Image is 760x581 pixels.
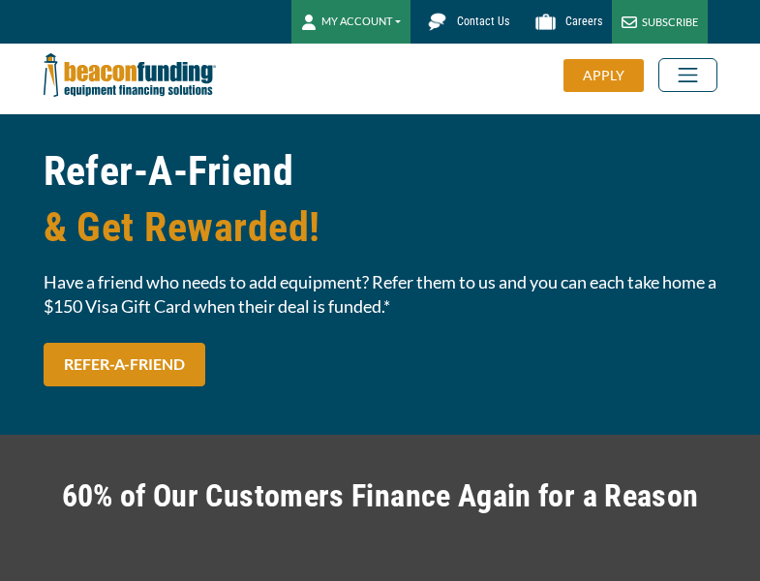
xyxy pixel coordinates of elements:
span: & Get Rewarded! [44,199,717,256]
a: Contact Us [410,5,519,39]
a: APPLY [563,59,658,92]
button: Toggle navigation [658,58,717,92]
img: Beacon Funding Careers [529,5,562,39]
img: Beacon Funding Corporation logo [44,44,216,107]
h2: 60% of Our Customers Finance Again for a Reason [44,474,717,518]
h1: Refer-A-Friend [44,143,717,256]
span: Careers [565,15,602,28]
img: Beacon Funding chat [420,5,454,39]
a: Careers [519,5,612,39]
span: Have a friend who needs to add equipment? Refer them to us and you can each take home a $150 Visa... [44,270,717,319]
div: APPLY [563,59,644,92]
span: Contact Us [457,15,509,28]
a: REFER-A-FRIEND [44,343,205,386]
